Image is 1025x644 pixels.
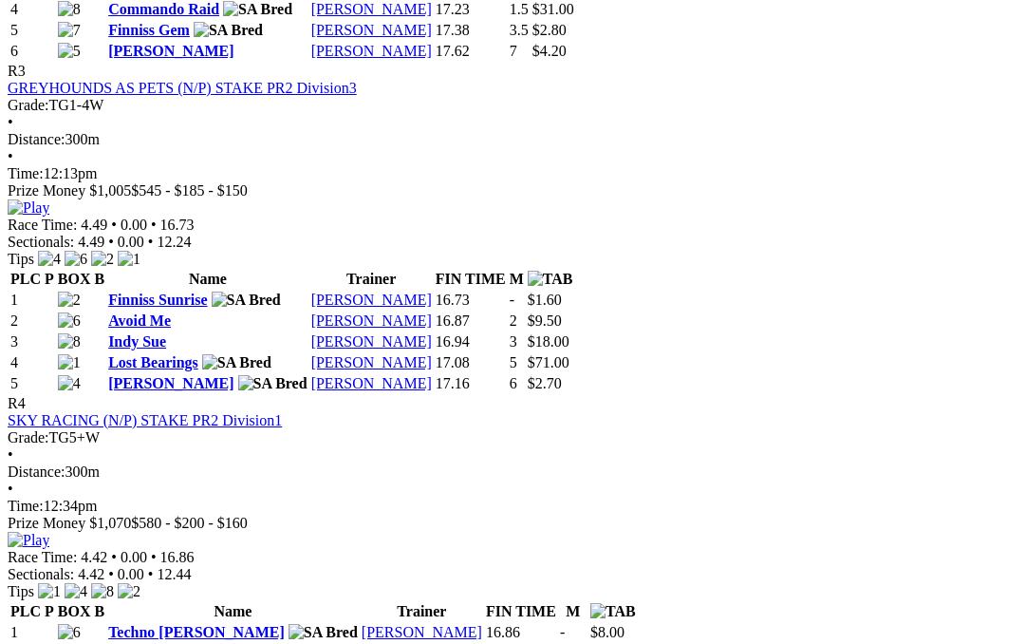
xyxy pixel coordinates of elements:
[38,583,61,600] img: 1
[435,42,507,61] td: 17.62
[108,354,198,370] a: Lost Bearings
[108,292,207,308] a: Finniss Sunrise
[58,292,81,309] img: 2
[510,22,529,38] text: 3.5
[8,148,13,164] span: •
[510,43,517,59] text: 7
[8,114,13,130] span: •
[8,217,77,233] span: Race Time:
[485,623,557,642] td: 16.86
[118,251,140,268] img: 1
[8,532,49,549] img: Play
[108,566,114,582] span: •
[510,1,529,17] text: 1.5
[160,549,195,565] span: 16.86
[362,624,482,640] a: [PERSON_NAME]
[435,21,507,40] td: 17.38
[8,251,34,267] span: Tips
[528,313,562,329] span: $9.50
[9,332,55,351] td: 3
[107,270,308,289] th: Name
[8,131,1017,148] div: 300m
[202,354,271,371] img: SA Bred
[510,333,517,350] text: 3
[311,43,432,59] a: [PERSON_NAME]
[9,291,55,310] td: 1
[8,498,1017,515] div: 12:34pm
[65,251,87,268] img: 6
[311,333,432,350] a: [PERSON_NAME]
[532,1,574,17] span: $31.00
[8,446,13,463] span: •
[510,354,517,370] text: 5
[45,603,54,619] span: P
[81,549,107,565] span: 4.42
[559,602,587,621] th: M
[212,292,281,309] img: SA Bred
[131,515,248,531] span: $580 - $200 - $160
[157,234,191,250] span: 12.24
[8,429,49,445] span: Grade:
[8,464,65,480] span: Distance:
[485,602,557,621] th: FIN TIME
[58,271,91,287] span: BOX
[148,566,154,582] span: •
[8,566,74,582] span: Sectionals:
[160,217,195,233] span: 16.73
[510,375,517,391] text: 6
[111,549,117,565] span: •
[532,22,567,38] span: $2.80
[194,22,263,39] img: SA Bred
[8,412,282,428] a: SKY RACING (N/P) STAKE PR2 Division1
[58,603,91,619] span: BOX
[223,1,292,18] img: SA Bred
[108,624,285,640] a: Techno [PERSON_NAME]
[121,217,147,233] span: 0.00
[289,624,358,641] img: SA Bred
[311,354,432,370] a: [PERSON_NAME]
[91,251,114,268] img: 2
[108,22,190,38] a: Finniss Gem
[10,603,41,619] span: PLC
[107,602,359,621] th: Name
[311,375,432,391] a: [PERSON_NAME]
[9,353,55,372] td: 4
[8,498,44,514] span: Time:
[151,217,157,233] span: •
[91,583,114,600] img: 8
[9,623,55,642] td: 1
[590,603,636,620] img: TAB
[435,374,507,393] td: 17.16
[78,566,104,582] span: 4.42
[8,395,26,411] span: R4
[58,1,81,18] img: 8
[81,217,107,233] span: 4.49
[8,97,1017,114] div: TG1-4W
[8,165,44,181] span: Time:
[118,234,144,250] span: 0.00
[8,429,1017,446] div: TG5+W
[528,271,573,288] img: TAB
[311,1,432,17] a: [PERSON_NAME]
[78,234,104,250] span: 4.49
[148,234,154,250] span: •
[361,602,483,621] th: Trainer
[38,251,61,268] img: 4
[157,566,191,582] span: 12.44
[8,63,26,79] span: R3
[58,22,81,39] img: 7
[8,182,1017,199] div: Prize Money $1,005
[58,313,81,330] img: 6
[435,270,507,289] th: FIN TIME
[9,21,55,40] td: 5
[8,515,1017,532] div: Prize Money $1,070
[528,375,562,391] span: $2.70
[528,354,569,370] span: $71.00
[9,312,55,331] td: 2
[8,464,1017,481] div: 300m
[238,375,307,392] img: SA Bred
[58,375,81,392] img: 4
[311,313,432,329] a: [PERSON_NAME]
[108,313,171,329] a: Avoid Me
[111,217,117,233] span: •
